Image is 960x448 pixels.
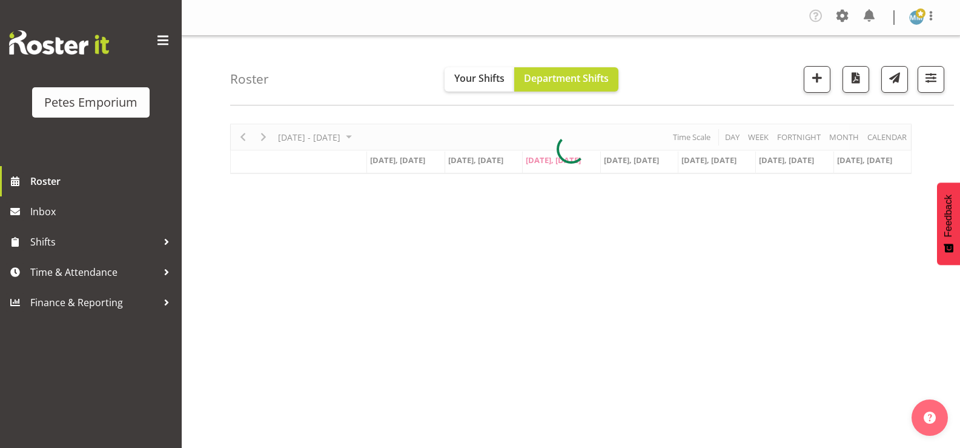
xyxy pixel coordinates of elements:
[30,263,157,281] span: Time & Attendance
[445,67,514,92] button: Your Shifts
[9,30,109,55] img: Rosterit website logo
[937,182,960,265] button: Feedback - Show survey
[514,67,618,92] button: Department Shifts
[30,293,157,312] span: Finance & Reporting
[943,195,954,237] span: Feedback
[842,66,869,93] button: Download a PDF of the roster according to the set date range.
[44,93,137,112] div: Petes Emporium
[804,66,830,93] button: Add a new shift
[924,412,936,424] img: help-xxl-2.png
[30,172,176,190] span: Roster
[524,72,609,85] span: Department Shifts
[30,202,176,221] span: Inbox
[454,72,505,85] span: Your Shifts
[881,66,908,93] button: Send a list of all shifts for the selected filtered period to all rostered employees.
[30,233,157,251] span: Shifts
[909,10,924,25] img: mandy-mosley3858.jpg
[918,66,944,93] button: Filter Shifts
[230,72,269,86] h4: Roster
